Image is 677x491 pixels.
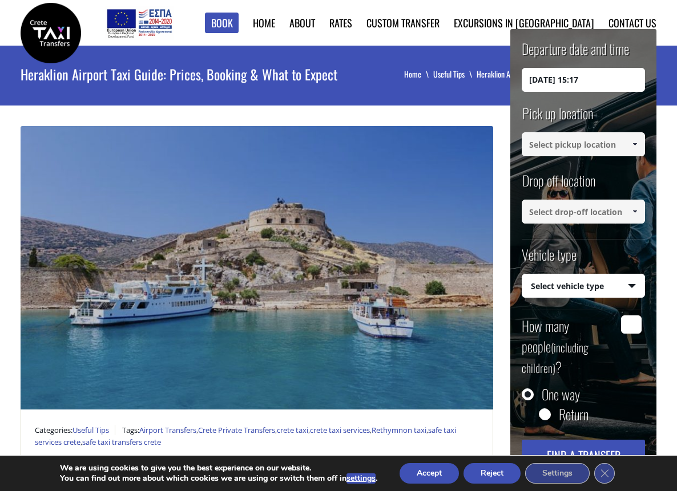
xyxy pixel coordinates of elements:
[522,200,645,224] input: Select drop-off location
[522,245,577,274] label: Vehicle type
[626,200,644,224] a: Show All Items
[346,473,376,484] button: settings
[277,425,308,435] a: crete taxi
[609,15,656,30] a: Contact us
[477,68,656,80] li: Heraklion Airport Taxi Guide: Prices, Booking & What to Expect
[454,15,594,30] a: Excursions in [GEOGRAPHIC_DATA]
[139,425,196,435] a: Airport Transfers
[21,26,81,38] a: Crete Taxi Transfers | Heraklion Airport Taxi Guide: Prices, Booking & What to Expect
[522,339,589,376] small: (including children)
[198,425,275,435] a: Crete Private Transfers
[522,274,644,298] span: Select vehicle type
[522,132,645,156] input: Select pickup location
[105,6,173,40] img: e-bannersEUERDF180X90.jpg
[35,425,115,435] span: Categories:
[60,473,377,484] p: You can find out more about which cookies we are using or switch them off in .
[525,463,590,484] button: Settings
[626,132,644,156] a: Show All Items
[60,463,377,473] p: We are using cookies to give you the best experience on our website.
[522,171,595,200] label: Drop off location
[329,15,352,30] a: Rates
[542,388,580,400] label: One way
[559,408,589,420] label: Return
[35,425,456,448] a: safe taxi services crete
[82,437,161,447] a: safe taxi transfers crete
[21,126,494,409] img: Heraklion Airport Taxi Guide: Prices, Booking & What to Expect
[400,463,459,484] button: Accept
[21,3,81,63] img: Crete Taxi Transfers | Heraklion Airport Taxi Guide: Prices, Booking & What to Expect
[522,440,645,470] button: Find a transfer
[205,13,239,34] a: Book
[72,425,109,435] a: Useful Tips
[372,425,426,435] a: Rethymnon taxi
[522,315,614,377] label: How many people ?
[522,39,629,68] label: Departure date and time
[522,103,593,132] label: Pick up location
[310,425,370,435] a: crete taxi services
[35,425,456,448] span: Tags: , , , , , ,
[464,463,521,484] button: Reject
[21,46,375,103] h1: Heraklion Airport Taxi Guide: Prices, Booking & What to Expect
[253,15,275,30] a: Home
[404,68,433,80] a: Home
[433,68,477,80] a: Useful Tips
[594,463,615,484] button: Close GDPR Cookie Banner
[289,15,315,30] a: About
[366,15,440,30] a: Custom Transfer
